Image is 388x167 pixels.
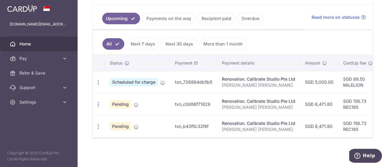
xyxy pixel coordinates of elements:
[349,149,382,164] iframe: Opens a widget where you can find more information
[199,38,247,50] a: More than 1 month
[110,78,158,86] span: Scheduled for charge
[238,13,263,24] a: Overdue
[162,38,197,50] a: Next 30 days
[222,120,295,126] div: Renovation. Calibrate Studio Pte Ltd
[7,5,37,12] img: CardUp
[170,71,217,93] td: txn_726864db5b5
[222,98,295,104] div: Renovation. Calibrate Studio Pte Ltd
[19,99,59,105] span: Settings
[19,70,59,76] span: Refer & Save
[338,93,378,115] td: SGD 156.73 REC185
[110,60,123,66] span: Status
[110,122,131,131] span: Pending
[300,93,338,115] td: SGD 8,471.80
[300,115,338,137] td: SGD 8,471.80
[10,21,68,27] p: [DOMAIN_NAME][EMAIL_ADDRESS][DOMAIN_NAME]
[142,13,195,24] a: Payments on the way
[198,13,235,24] a: Recipient paid
[312,14,366,20] a: Read more on statuses
[312,14,360,20] span: Read more on statuses
[19,55,59,62] span: Pay
[222,104,295,110] p: [PERSON_NAME] [PERSON_NAME]
[300,71,338,93] td: SGD 5,000.00
[127,38,159,50] a: Next 7 days
[170,93,217,115] td: txn_c0d86f71829
[19,41,59,47] span: Home
[102,13,140,24] a: Upcoming
[102,38,124,50] a: All
[343,60,366,66] span: CardUp fee
[305,60,320,66] span: Amount
[170,55,217,71] th: Payment ID
[217,55,300,71] th: Payment details
[222,82,295,88] p: [PERSON_NAME] [PERSON_NAME]
[170,115,217,137] td: txn_b43f5c32f4f
[222,76,295,82] div: Renovation. Calibrate Studio Pte Ltd
[338,115,378,137] td: SGD 156.73 REC185
[19,85,59,91] span: Support
[110,100,131,109] span: Pending
[222,126,295,132] p: [PERSON_NAME] [PERSON_NAME]
[338,71,378,93] td: SGD 89.50 MILELION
